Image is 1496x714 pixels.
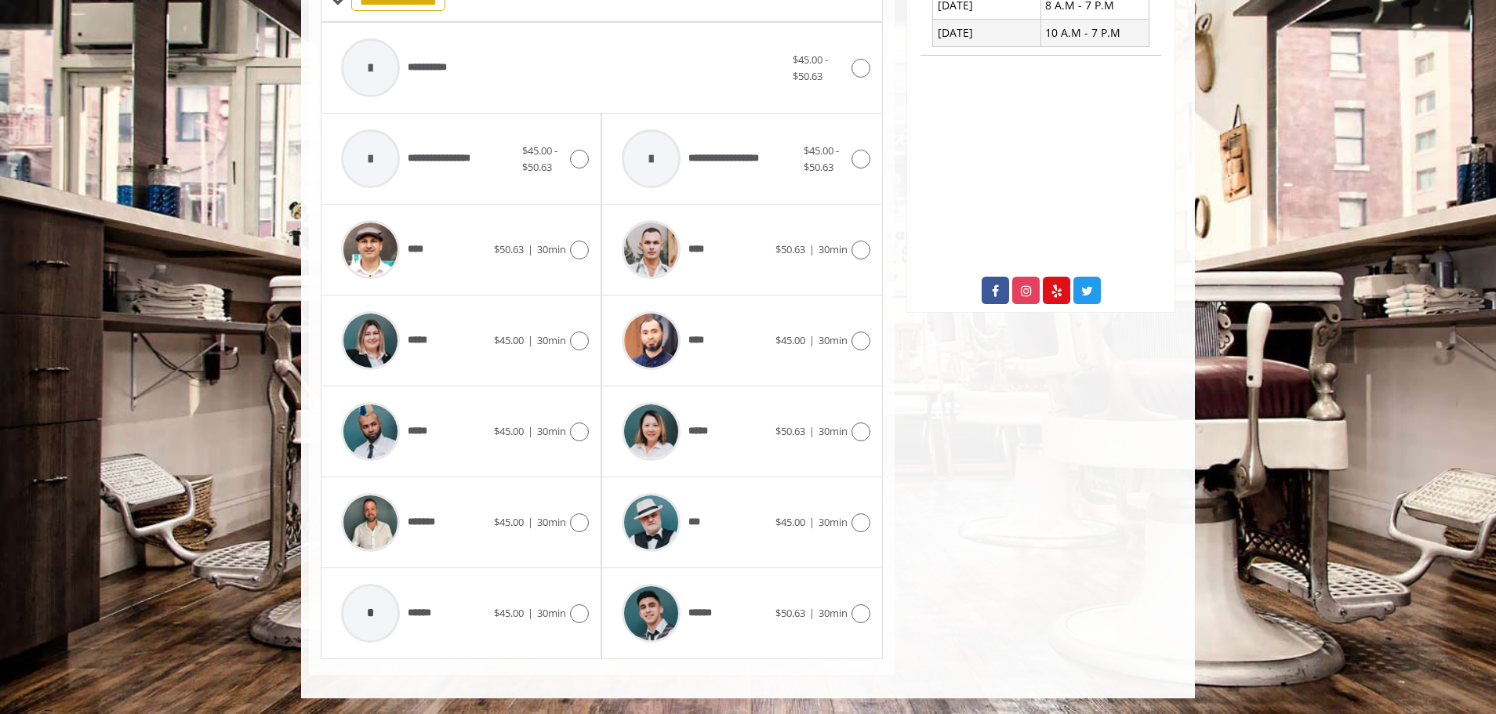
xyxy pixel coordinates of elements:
[819,333,848,347] span: 30min
[537,424,566,438] span: 30min
[494,333,524,347] span: $45.00
[537,242,566,256] span: 30min
[809,242,815,256] span: |
[775,606,805,620] span: $50.63
[528,606,533,620] span: |
[933,20,1041,46] td: [DATE]
[793,53,828,83] span: $45.00 - $50.63
[819,424,848,438] span: 30min
[528,515,533,529] span: |
[775,515,805,529] span: $45.00
[809,424,815,438] span: |
[494,515,524,529] span: $45.00
[1040,20,1149,46] td: 10 A.M - 7 P.M
[819,242,848,256] span: 30min
[804,143,839,174] span: $45.00 - $50.63
[775,333,805,347] span: $45.00
[809,606,815,620] span: |
[809,333,815,347] span: |
[494,242,524,256] span: $50.63
[528,242,533,256] span: |
[819,606,848,620] span: 30min
[537,515,566,529] span: 30min
[494,606,524,620] span: $45.00
[522,143,557,174] span: $45.00 - $50.63
[528,424,533,438] span: |
[775,424,805,438] span: $50.63
[528,333,533,347] span: |
[819,515,848,529] span: 30min
[537,333,566,347] span: 30min
[775,242,805,256] span: $50.63
[494,424,524,438] span: $45.00
[537,606,566,620] span: 30min
[809,515,815,529] span: |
